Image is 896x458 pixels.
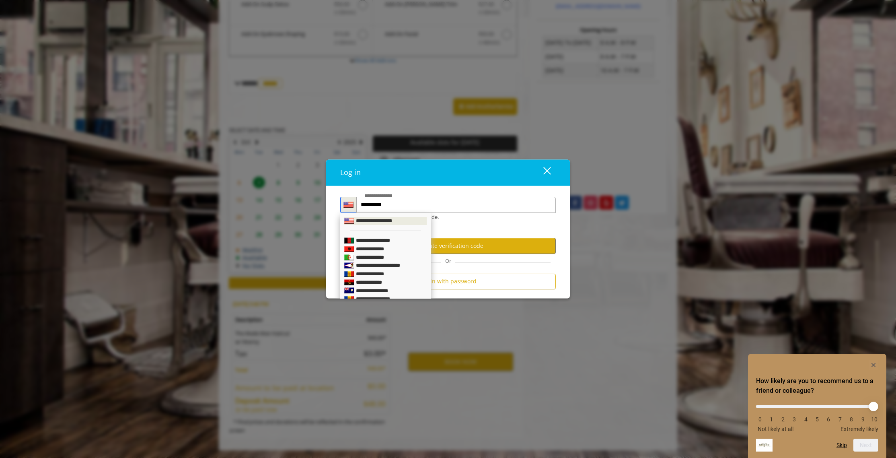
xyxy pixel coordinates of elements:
[756,416,764,423] li: 0
[340,197,356,213] div: Country
[870,416,878,423] li: 10
[756,376,878,396] h2: How likely are you to recommend us to a friend or colleague? Select an option from 0 to 10, with ...
[869,360,878,370] button: Hide survey
[334,213,550,221] div: You will receive a 6-digit verification code.
[836,442,847,448] button: Skip
[756,360,878,452] div: How likely are you to recommend us to a friend or colleague? Select an option from 0 to 10, with ...
[534,167,550,179] div: close dialog
[340,167,361,177] span: Log in
[441,257,455,264] span: Or
[841,426,878,432] span: Extremely likely
[802,416,810,423] li: 4
[790,416,798,423] li: 3
[756,399,878,432] div: How likely are you to recommend us to a friend or colleague? Select an option from 0 to 10, with ...
[758,426,793,432] span: Not likely at all
[847,416,855,423] li: 8
[767,416,775,423] li: 1
[853,439,878,452] button: Next question
[779,416,787,423] li: 2
[340,274,556,289] button: Log in with password
[813,416,821,423] li: 5
[824,416,832,423] li: 6
[528,164,556,181] button: close dialog
[340,238,556,254] button: Generate verification code
[836,416,844,423] li: 7
[859,416,867,423] li: 9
